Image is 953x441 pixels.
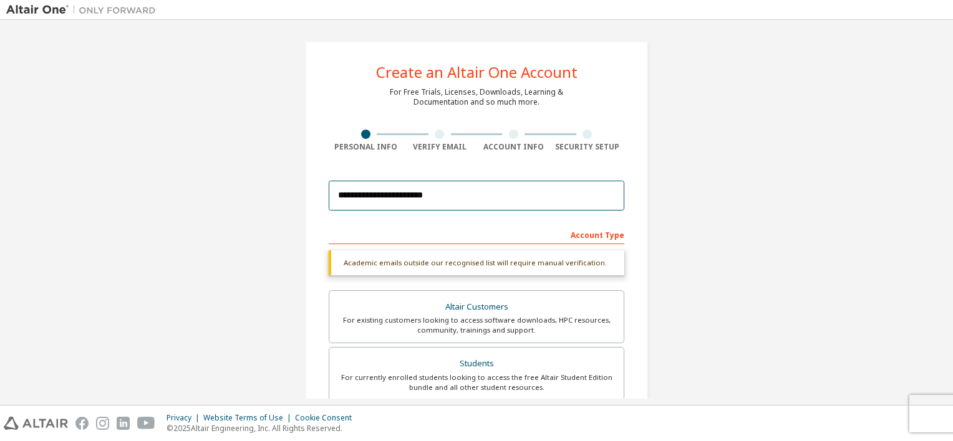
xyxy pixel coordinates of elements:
div: Privacy [167,413,203,423]
div: Altair Customers [337,298,616,316]
img: altair_logo.svg [4,417,68,430]
img: youtube.svg [137,417,155,430]
div: For Free Trials, Licenses, Downloads, Learning & Documentation and so much more. [390,87,563,107]
div: Academic emails outside our recognised list will require manual verification. [329,250,624,275]
img: facebook.svg [75,417,89,430]
div: Account Type [329,224,624,244]
div: Cookie Consent [295,413,359,423]
div: Personal Info [329,142,403,152]
div: Security Setup [551,142,625,152]
img: instagram.svg [96,417,109,430]
div: For currently enrolled students looking to access the free Altair Student Edition bundle and all ... [337,372,616,392]
div: Create an Altair One Account [376,65,578,80]
img: Altair One [6,4,162,16]
p: © 2025 Altair Engineering, Inc. All Rights Reserved. [167,423,359,434]
div: Account Info [476,142,551,152]
img: linkedin.svg [117,417,130,430]
div: Website Terms of Use [203,413,295,423]
div: Verify Email [403,142,477,152]
div: Students [337,355,616,372]
div: For existing customers looking to access software downloads, HPC resources, community, trainings ... [337,315,616,335]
